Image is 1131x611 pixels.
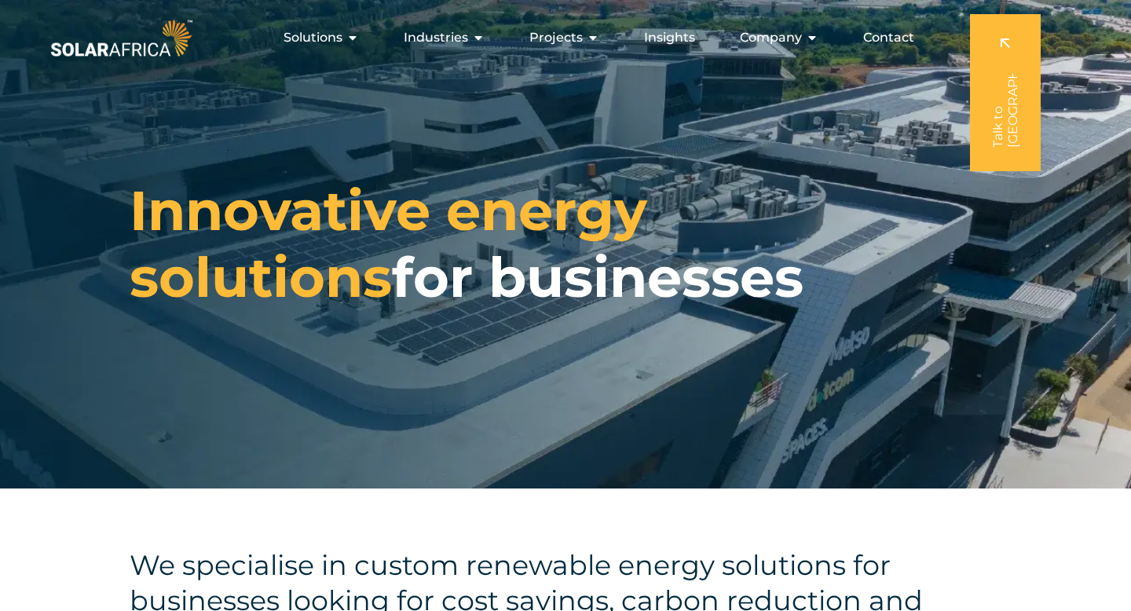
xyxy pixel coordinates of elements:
div: Menu Toggle [196,22,927,53]
h1: for businesses [130,177,1001,311]
span: Projects [529,28,583,47]
span: Industries [404,28,468,47]
span: Company [740,28,802,47]
span: Solutions [284,28,342,47]
span: Innovative energy solutions [130,177,647,311]
a: Contact [863,28,914,47]
a: Insights [644,28,695,47]
nav: Menu [196,22,927,53]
